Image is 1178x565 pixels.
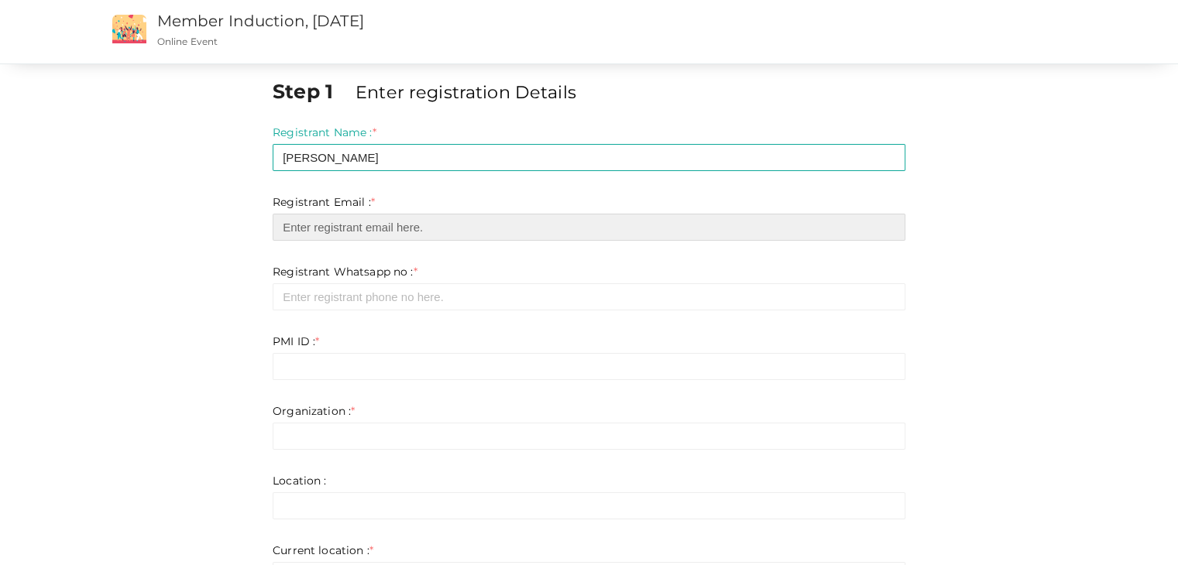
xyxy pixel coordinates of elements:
[273,283,905,310] input: Enter registrant phone no here.
[112,15,146,43] img: event2.png
[273,214,905,241] input: Enter registrant email here.
[273,403,355,419] label: Organization :
[157,35,747,48] p: Online Event
[273,264,417,279] label: Registrant Whatsapp no :
[157,12,364,30] a: Member Induction, [DATE]
[273,194,375,210] label: Registrant Email :
[273,77,352,105] label: Step 1
[355,80,576,104] label: Enter registration Details
[273,144,905,171] input: Enter registrant name here.
[273,125,376,140] label: Registrant Name :
[273,543,373,558] label: Current location :
[273,334,319,349] label: PMI ID :
[273,473,326,488] label: Location :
